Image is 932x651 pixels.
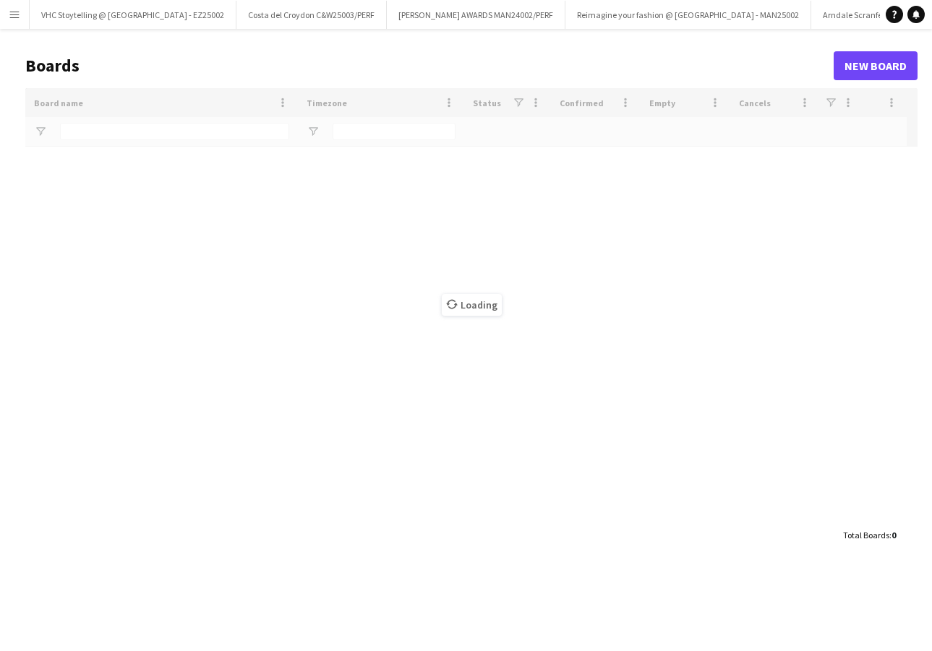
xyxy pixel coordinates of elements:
[834,51,918,80] a: New Board
[442,294,502,316] span: Loading
[387,1,565,29] button: [PERSON_NAME] AWARDS MAN24002/PERF
[843,530,889,540] span: Total Boards
[843,521,896,549] div: :
[30,1,236,29] button: VHC Stoytelling @ [GEOGRAPHIC_DATA] - EZ25002
[892,530,896,540] span: 0
[236,1,387,29] button: Costa del Croydon C&W25003/PERF
[565,1,811,29] button: Reimagine your fashion @ [GEOGRAPHIC_DATA] - MAN25002
[25,55,834,77] h1: Boards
